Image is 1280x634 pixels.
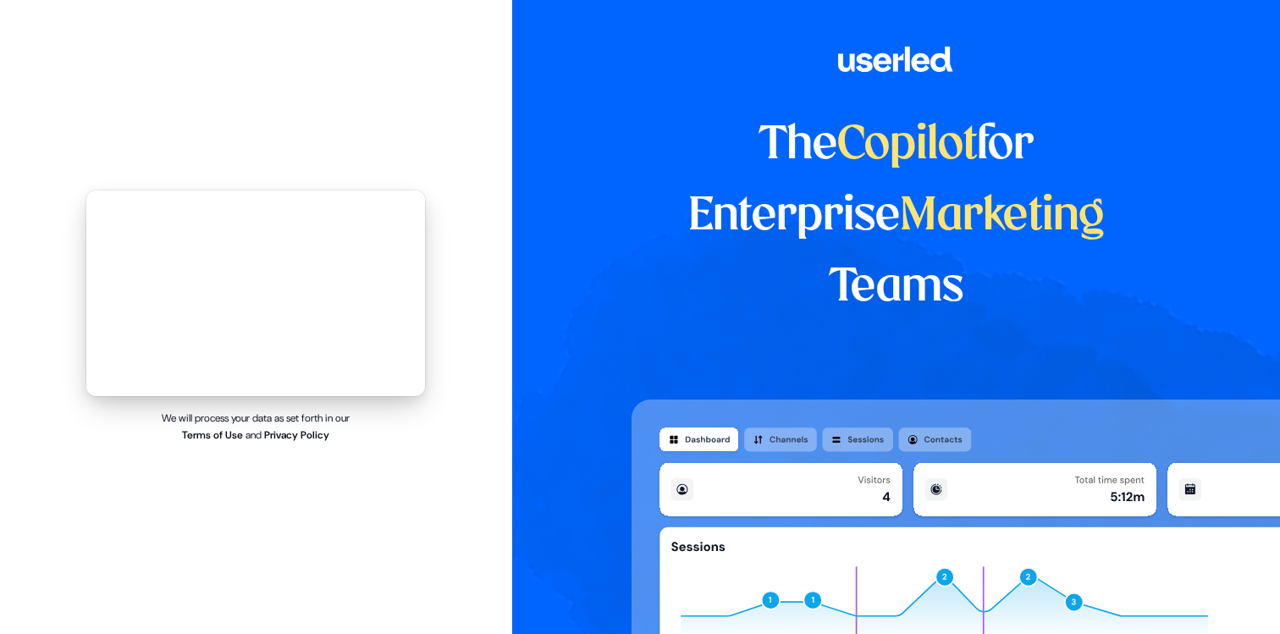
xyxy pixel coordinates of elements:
[837,124,977,168] span: Copilot
[147,410,365,444] p: We will process your data as set forth in our and
[182,428,243,442] a: Terms of Use
[900,195,1105,239] span: Marketing
[632,110,1161,323] h1: The for Enterprise Teams
[264,428,329,442] a: Privacy Policy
